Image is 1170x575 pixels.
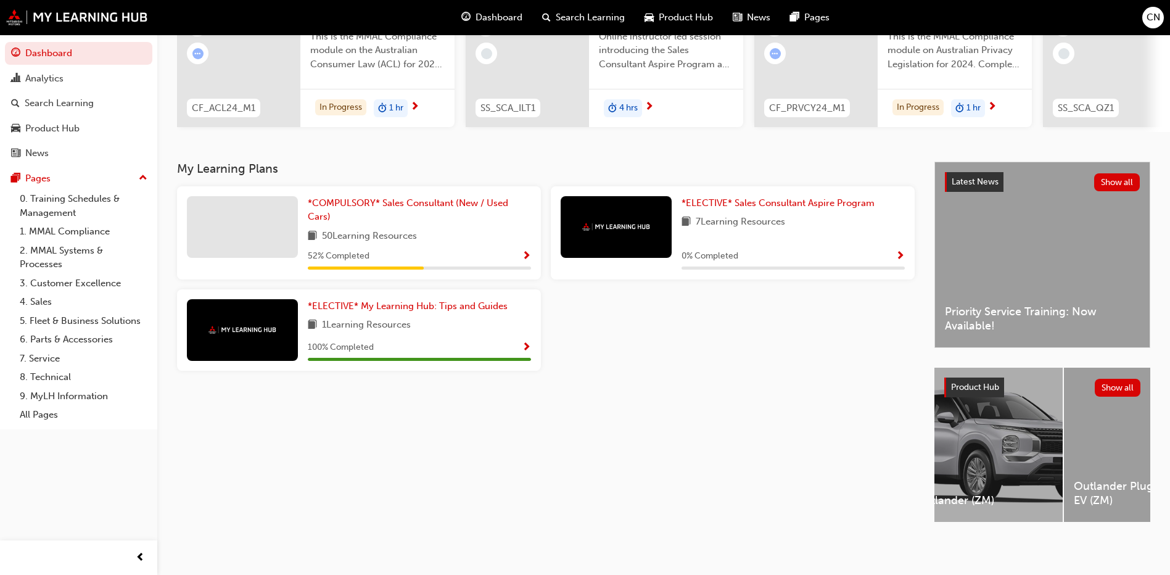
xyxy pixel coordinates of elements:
[522,340,531,355] button: Show Progress
[5,92,152,115] a: Search Learning
[136,550,145,566] span: prev-icon
[208,326,276,334] img: mmal
[1094,173,1140,191] button: Show all
[682,215,691,230] span: book-icon
[522,249,531,264] button: Show Progress
[410,102,419,113] span: next-icon
[15,292,152,312] a: 4. Sales
[308,229,317,244] span: book-icon
[15,387,152,406] a: 9. MyLH Information
[966,101,981,115] span: 1 hr
[480,101,535,115] span: SS_SCA_ILT1
[952,176,999,187] span: Latest News
[476,10,522,25] span: Dashboard
[378,101,387,117] span: duration-icon
[192,101,255,115] span: CF_ACL24_M1
[659,10,713,25] span: Product Hub
[682,197,875,209] span: *ELECTIVE* Sales Consultant Aspire Program
[944,378,1140,397] a: Product HubShow all
[770,48,781,59] span: learningRecordVerb_ATTEMPT-icon
[1095,379,1141,397] button: Show all
[905,368,1063,522] a: Outlander (ZM)
[645,10,654,25] span: car-icon
[322,229,417,244] span: 50 Learning Resources
[11,98,20,109] span: search-icon
[1142,7,1164,28] button: CN
[192,48,204,59] span: learningRecordVerb_ATTEMPT-icon
[522,251,531,262] span: Show Progress
[532,5,635,30] a: search-iconSearch Learning
[461,10,471,25] span: guage-icon
[25,146,49,160] div: News
[308,300,508,312] span: *ELECTIVE* My Learning Hub: Tips and Guides
[25,96,94,110] div: Search Learning
[25,172,51,186] div: Pages
[5,167,152,190] button: Pages
[5,142,152,165] a: News
[11,73,20,85] span: chart-icon
[6,9,148,25] img: mmal
[888,30,1022,72] span: This is the MMAL Compliance module on Australian Privacy Legislation for 2024. Complete this modu...
[315,99,366,116] div: In Progress
[15,330,152,349] a: 6. Parts & Accessories
[696,215,785,230] span: 7 Learning Resources
[389,101,403,115] span: 1 hr
[25,72,64,86] div: Analytics
[5,39,152,167] button: DashboardAnalyticsSearch LearningProduct HubNews
[934,162,1150,348] a: Latest NewsShow allPriority Service Training: Now Available!
[310,30,445,72] span: This is the MMAL Compliance module on the Australian Consumer Law (ACL) for 2024. Complete this m...
[608,101,617,117] span: duration-icon
[139,170,147,186] span: up-icon
[556,10,625,25] span: Search Learning
[25,122,80,136] div: Product Hub
[15,405,152,424] a: All Pages
[11,48,20,59] span: guage-icon
[15,189,152,222] a: 0. Training Schedules & Management
[451,5,532,30] a: guage-iconDashboard
[599,30,733,72] span: Online instructor led session introducing the Sales Consultant Aspire Program and outlining what ...
[645,102,654,113] span: next-icon
[322,318,411,333] span: 1 Learning Resources
[955,101,964,117] span: duration-icon
[747,10,770,25] span: News
[15,274,152,293] a: 3. Customer Excellence
[15,241,152,274] a: 2. MMAL Systems & Processes
[522,342,531,354] span: Show Progress
[15,312,152,331] a: 5. Fleet & Business Solutions
[896,249,905,264] button: Show Progress
[733,10,742,25] span: news-icon
[780,5,839,30] a: pages-iconPages
[619,101,638,115] span: 4 hrs
[987,102,997,113] span: next-icon
[682,249,738,263] span: 0 % Completed
[308,341,374,355] span: 100 % Completed
[11,173,20,184] span: pages-icon
[582,223,650,231] img: mmal
[15,349,152,368] a: 7. Service
[769,101,845,115] span: CF_PRVCY24_M1
[308,196,531,224] a: *COMPULSORY* Sales Consultant (New / Used Cars)
[896,251,905,262] span: Show Progress
[1058,48,1069,59] span: learningRecordVerb_NONE-icon
[308,197,508,223] span: *COMPULSORY* Sales Consultant (New / Used Cars)
[177,162,915,176] h3: My Learning Plans
[682,196,880,210] a: *ELECTIVE* Sales Consultant Aspire Program
[915,494,1053,508] span: Outlander (ZM)
[951,382,999,392] span: Product Hub
[15,222,152,241] a: 1. MMAL Compliance
[5,42,152,65] a: Dashboard
[11,123,20,134] span: car-icon
[308,318,317,333] span: book-icon
[5,117,152,140] a: Product Hub
[1058,101,1114,115] span: SS_SCA_QZ1
[11,148,20,159] span: news-icon
[481,48,492,59] span: learningRecordVerb_NONE-icon
[804,10,830,25] span: Pages
[542,10,551,25] span: search-icon
[635,5,723,30] a: car-iconProduct Hub
[723,5,780,30] a: news-iconNews
[5,67,152,90] a: Analytics
[308,299,513,313] a: *ELECTIVE* My Learning Hub: Tips and Guides
[790,10,799,25] span: pages-icon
